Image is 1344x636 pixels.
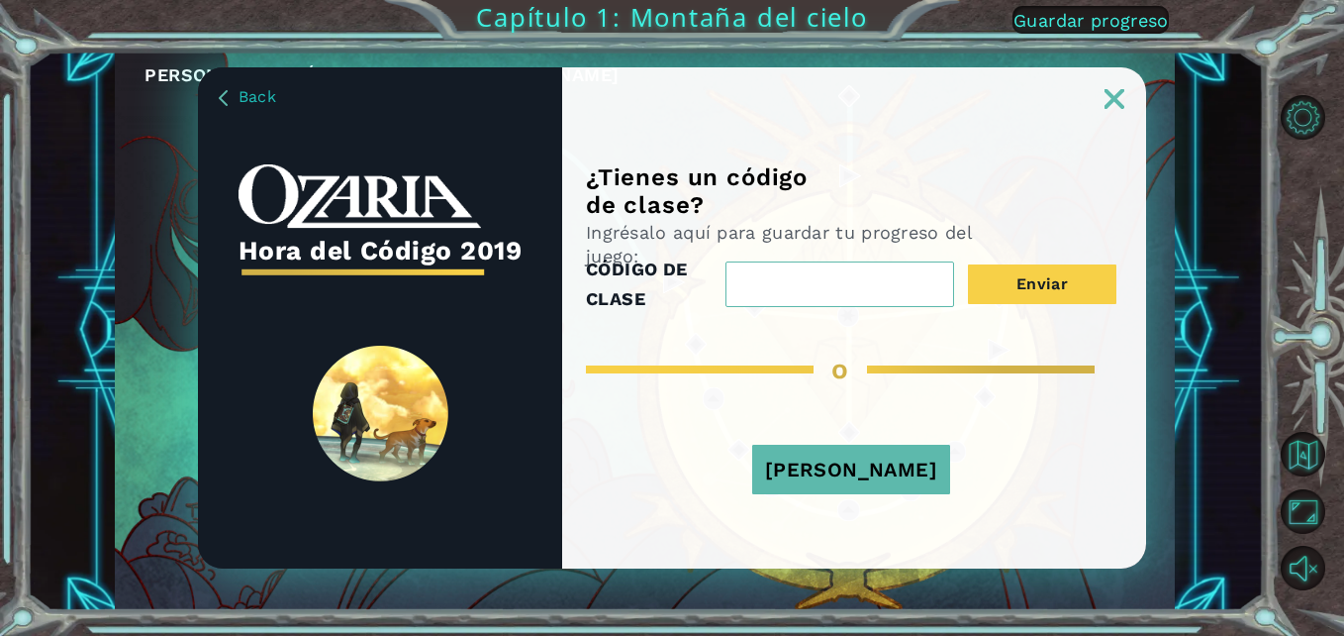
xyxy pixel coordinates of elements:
[239,164,481,229] img: whiteOzariaWordmark.png
[313,346,448,481] img: SpiritLandReveal.png
[586,163,830,191] h1: ¿Tienes un código de clase?
[586,255,704,314] label: CÓDIGO DE CLASE
[968,265,1116,304] button: Enviar
[239,229,523,272] h3: Hora del Código 2019
[752,445,950,494] button: [PERSON_NAME]
[219,90,228,106] img: BackArrow_Dusk.png
[239,87,276,106] span: Back
[586,221,1014,245] p: Ingrésalo aquí para guardar tu progreso del juego:
[831,353,849,385] span: o
[1104,89,1124,109] img: ExitButton_Dusk.png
